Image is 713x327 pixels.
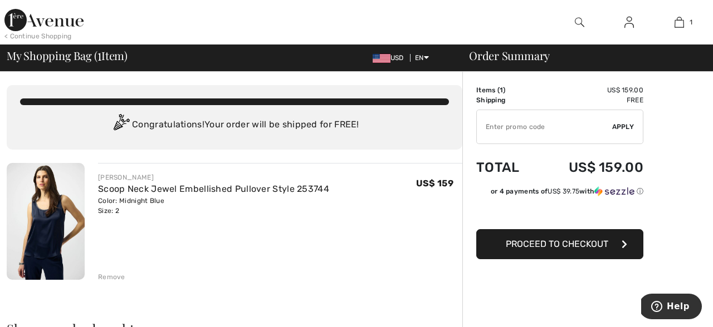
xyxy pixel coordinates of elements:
td: Items ( ) [476,85,538,95]
img: My Info [624,16,634,29]
div: or 4 payments ofUS$ 39.75withSezzle Click to learn more about Sezzle [476,186,643,200]
td: US$ 159.00 [538,85,643,95]
span: US$ 39.75 [548,187,579,195]
iframe: PayPal-paypal [476,200,643,225]
td: Total [476,148,538,186]
td: US$ 159.00 [538,148,643,186]
img: search the website [575,16,584,29]
img: Scoop Neck Jewel Embellished Pullover Style 253744 [7,163,85,280]
img: My Bag [675,16,684,29]
td: Shipping [476,95,538,105]
div: [PERSON_NAME] [98,172,329,182]
td: Free [538,95,643,105]
img: US Dollar [373,54,390,63]
div: Color: Midnight Blue Size: 2 [98,196,329,216]
span: 1 [690,17,692,27]
div: Remove [98,272,125,282]
img: Sezzle [594,186,634,196]
img: Congratulation2.svg [110,114,132,136]
img: 1ère Avenue [4,9,84,31]
a: 1 [655,16,704,29]
button: Proceed to Checkout [476,229,643,259]
div: Congratulations! Your order will be shipped for FREE! [20,114,449,136]
span: Apply [612,122,634,132]
span: Proceed to Checkout [506,239,608,249]
span: US$ 159 [416,178,453,189]
a: Scoop Neck Jewel Embellished Pullover Style 253744 [98,184,329,194]
span: 1 [500,86,503,94]
span: 1 [97,47,101,62]
div: or 4 payments of with [491,186,643,196]
iframe: Opens a widget where you can find more information [641,294,702,321]
span: USD [373,54,408,62]
div: Order Summary [456,50,706,61]
input: Promo code [477,110,612,143]
span: My Shopping Bag ( Item) [7,50,128,61]
span: EN [415,54,429,62]
a: Sign In [616,16,643,29]
div: < Continue Shopping [4,31,72,41]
